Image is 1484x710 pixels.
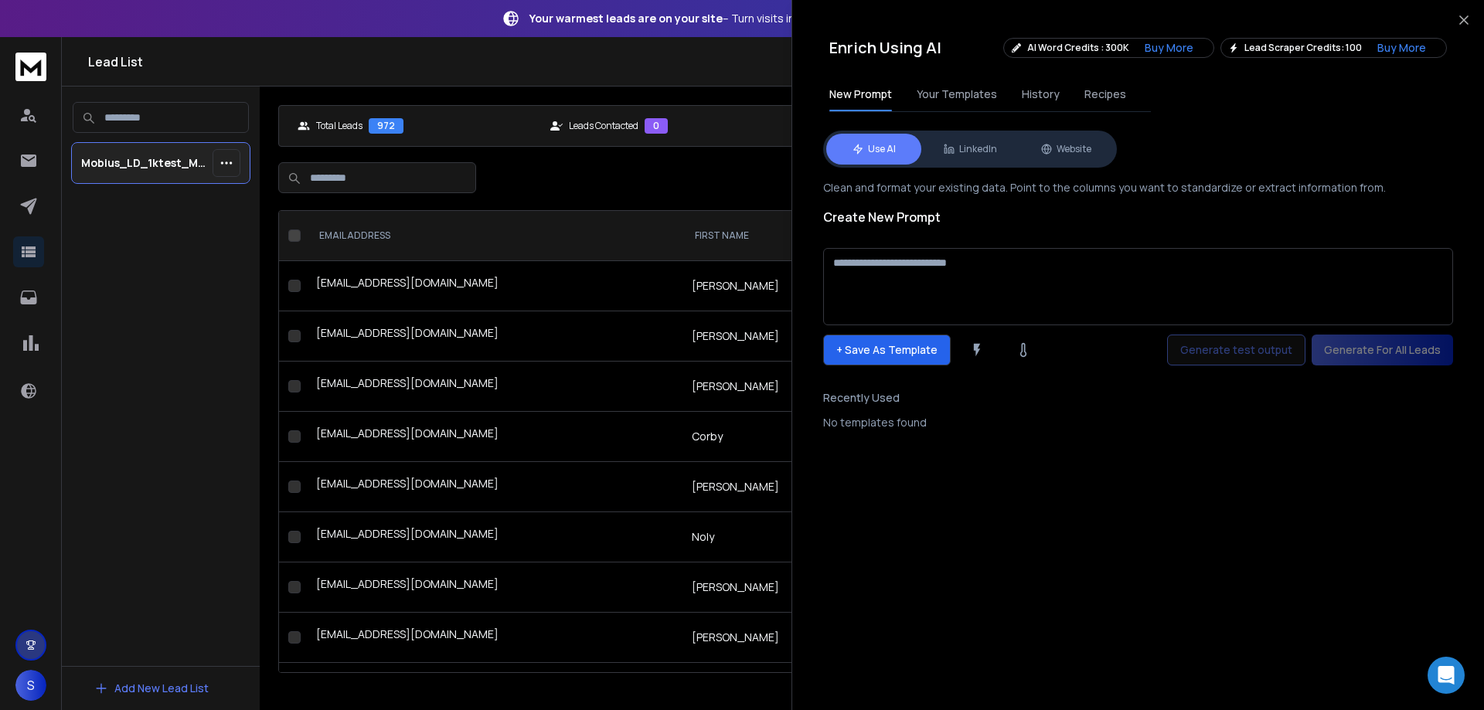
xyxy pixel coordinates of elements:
div: Lead Scraper Credits: 100 [1220,38,1447,58]
div: [EMAIL_ADDRESS][DOMAIN_NAME] [316,275,673,297]
div: [EMAIL_ADDRESS][DOMAIN_NAME] [316,476,673,498]
div: 0 [645,118,668,134]
h3: Recently Used [823,390,1453,406]
button: Buy More [1132,40,1206,56]
td: Noly [682,512,878,562]
p: Total Leads [316,120,362,132]
div: [EMAIL_ADDRESS][DOMAIN_NAME] [316,526,673,548]
button: Add New Lead List [82,673,221,704]
p: Leads Contacted [569,120,638,132]
button: Website [1018,134,1114,165]
td: Corby [682,412,878,462]
button: Your Templates [917,77,997,111]
span: S [15,670,46,701]
p: Clean and format your existing data. Point to the columns you want to standardize or extract info... [823,180,1453,195]
p: – Turn visits into conversations [529,11,883,26]
p: Mobius_LD_1ktest_MailVerify_clean [81,155,206,171]
button: New Prompt [829,77,892,111]
div: [EMAIL_ADDRESS][DOMAIN_NAME] [316,325,673,347]
td: [PERSON_NAME] [682,261,878,311]
div: [EMAIL_ADDRESS][DOMAIN_NAME] [316,627,673,648]
td: [PERSON_NAME] [682,562,878,613]
button: Buy More [1365,40,1438,56]
div: No templates found [823,415,1453,430]
img: logo [15,53,46,81]
div: AI Word Credits : 300K [1003,38,1214,58]
strong: Your warmest leads are on your site [529,11,723,25]
div: Open Intercom Messenger [1428,657,1465,694]
h1: Lead List [88,53,1087,71]
div: 972 [369,118,403,134]
td: [PERSON_NAME] [682,613,878,663]
button: Use AI [826,134,922,165]
td: [PERSON_NAME] [682,462,878,512]
button: History [1022,77,1060,111]
th: EMAIL ADDRESS [307,211,682,261]
div: [EMAIL_ADDRESS][DOMAIN_NAME] [316,426,673,447]
h1: Create New Prompt [823,208,941,226]
p: + Save As Template [823,335,951,365]
div: [EMAIL_ADDRESS][DOMAIN_NAME] [316,375,673,397]
td: [PERSON_NAME] [682,362,878,412]
td: [PERSON_NAME] [682,311,878,362]
button: LinkedIn [922,134,1018,165]
div: [EMAIL_ADDRESS][DOMAIN_NAME] [316,576,673,598]
th: FIRST NAME [682,211,878,261]
h2: Enrich Using AI [829,37,941,59]
span: Recipes [1084,87,1126,102]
